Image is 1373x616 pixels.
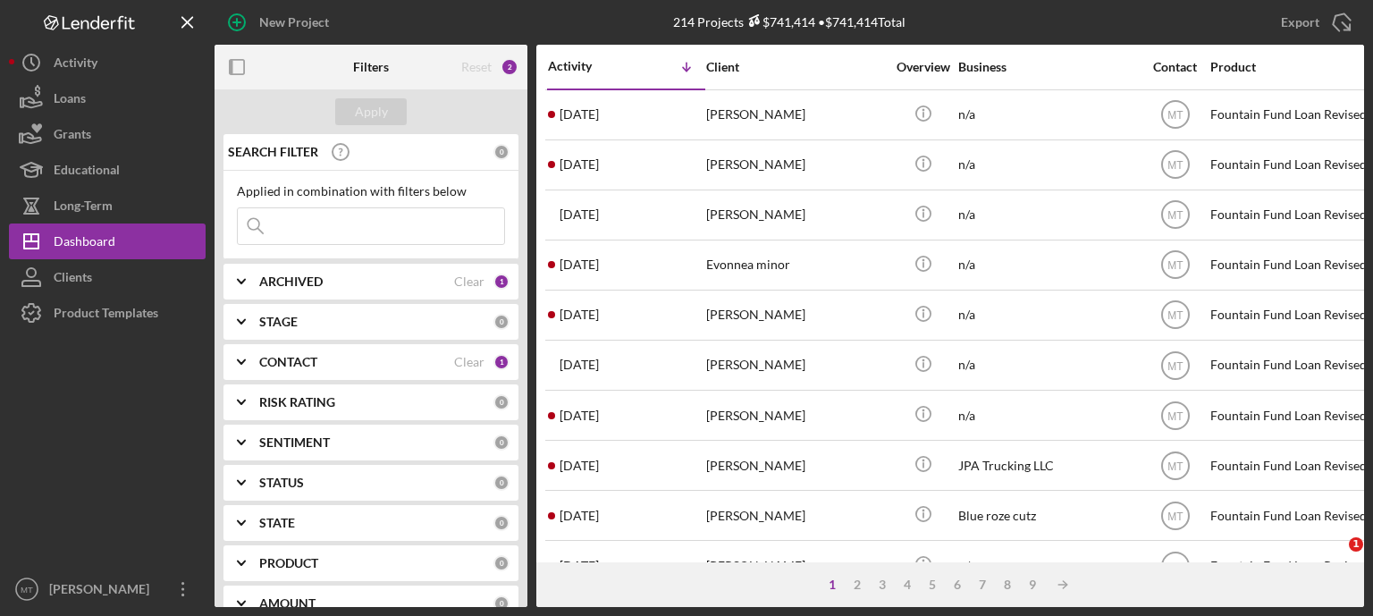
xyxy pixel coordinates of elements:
[560,257,599,272] time: 2025-09-17 01:31
[9,80,206,116] button: Loans
[9,152,206,188] button: Educational
[9,224,206,259] button: Dashboard
[1167,359,1183,372] text: MT
[9,188,206,224] button: Long-Term
[895,578,920,592] div: 4
[958,241,1137,289] div: n/a
[673,14,906,30] div: 214 Projects • $741,414 Total
[215,4,347,40] button: New Project
[1167,259,1183,272] text: MT
[1312,537,1355,580] iframe: Intercom live chat
[548,59,627,73] div: Activity
[706,442,885,489] div: [PERSON_NAME]
[493,595,510,612] div: 0
[259,274,323,289] b: ARCHIVED
[54,224,115,264] div: Dashboard
[1167,560,1183,572] text: MT
[706,141,885,189] div: [PERSON_NAME]
[54,295,158,335] div: Product Templates
[493,274,510,290] div: 1
[706,241,885,289] div: Evonnea minor
[706,291,885,339] div: [PERSON_NAME]
[54,80,86,121] div: Loans
[706,392,885,439] div: [PERSON_NAME]
[1020,578,1045,592] div: 9
[560,107,599,122] time: 2025-09-30 18:26
[493,354,510,370] div: 1
[958,342,1137,389] div: n/a
[493,394,510,410] div: 0
[1167,109,1183,122] text: MT
[706,492,885,539] div: [PERSON_NAME]
[259,516,295,530] b: STATE
[744,14,815,30] div: $741,414
[9,295,206,331] button: Product Templates
[845,578,870,592] div: 2
[493,515,510,531] div: 0
[945,578,970,592] div: 6
[958,91,1137,139] div: n/a
[9,259,206,295] button: Clients
[560,157,599,172] time: 2025-09-24 15:00
[958,542,1137,589] div: n/a
[493,435,510,451] div: 0
[493,144,510,160] div: 0
[45,571,161,612] div: [PERSON_NAME]
[9,45,206,80] button: Activity
[21,585,33,595] text: MT
[560,459,599,473] time: 2025-08-26 18:15
[493,475,510,491] div: 0
[995,578,1020,592] div: 8
[228,145,318,159] b: SEARCH FILTER
[237,184,505,198] div: Applied in combination with filters below
[355,98,388,125] div: Apply
[706,342,885,389] div: [PERSON_NAME]
[560,409,599,423] time: 2025-09-08 16:26
[353,60,389,74] b: Filters
[1263,4,1364,40] button: Export
[706,60,885,74] div: Client
[259,4,329,40] div: New Project
[706,542,885,589] div: [PERSON_NAME]
[54,188,113,228] div: Long-Term
[335,98,407,125] button: Apply
[9,571,206,607] button: MT[PERSON_NAME]
[1167,209,1183,222] text: MT
[560,509,599,523] time: 2025-08-18 19:47
[1167,409,1183,422] text: MT
[706,191,885,239] div: [PERSON_NAME]
[259,596,316,611] b: AMOUNT
[870,578,895,592] div: 3
[958,191,1137,239] div: n/a
[259,476,304,490] b: STATUS
[1141,60,1209,74] div: Contact
[1167,159,1183,172] text: MT
[958,442,1137,489] div: JPA Trucking LLC
[820,578,845,592] div: 1
[259,315,298,329] b: STAGE
[9,116,206,152] button: Grants
[958,492,1137,539] div: Blue roze cutz
[560,207,599,222] time: 2025-09-17 18:45
[454,355,484,369] div: Clear
[461,60,492,74] div: Reset
[1167,510,1183,522] text: MT
[970,578,995,592] div: 7
[454,274,484,289] div: Clear
[560,559,599,573] time: 2025-08-08 18:44
[560,308,599,322] time: 2025-09-10 19:52
[493,555,510,571] div: 0
[54,45,97,85] div: Activity
[958,291,1137,339] div: n/a
[958,392,1137,439] div: n/a
[54,259,92,300] div: Clients
[501,58,518,76] div: 2
[1167,309,1183,322] text: MT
